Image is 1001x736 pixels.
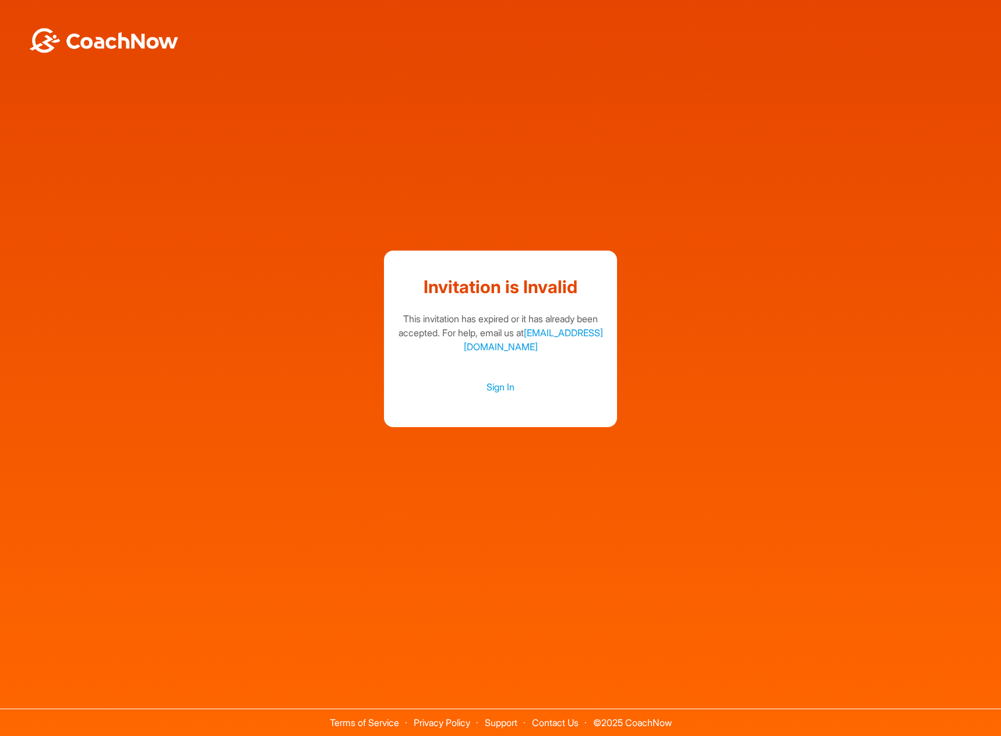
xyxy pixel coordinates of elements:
span: © 2025 CoachNow [587,709,678,727]
a: Sign In [396,379,605,395]
a: [EMAIL_ADDRESS][DOMAIN_NAME] [464,327,603,353]
h1: Invitation is Invalid [396,274,605,300]
div: This invitation has expired or it has already been accepted. For help, email us at [396,312,605,354]
a: Contact Us [532,717,579,728]
a: Support [485,717,517,728]
a: Terms of Service [330,717,399,728]
img: BwLJSsUCoWCh5upNqxVrqldRgqLPVwmV24tXu5FoVAoFEpwwqQ3VIfuoInZCoVCoTD4vwADAC3ZFMkVEQFDAAAAAElFTkSuQmCC [28,28,179,53]
a: Privacy Policy [414,717,470,728]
